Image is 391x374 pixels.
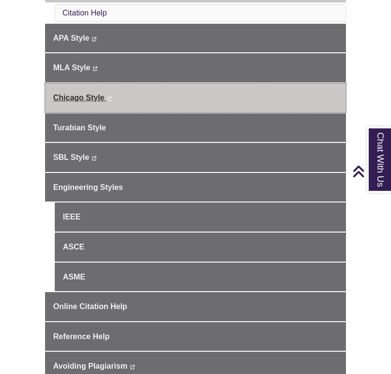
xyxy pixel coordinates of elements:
span: Avoiding Plagiarism [53,362,127,370]
a: Reference Help [45,322,346,351]
span: MLA Style [53,63,91,72]
i: This link opens in a new window [92,37,97,41]
a: ASCE [55,233,346,262]
span: Engineering Styles [53,183,123,191]
span: APA Style [53,34,90,42]
a: Online Citation Help [45,292,346,321]
a: MLA Style [45,53,346,82]
a: IEEE [55,203,346,232]
i: This link opens in a new window [93,66,98,71]
a: Back to Top [352,165,389,178]
a: Citation Help [63,9,107,17]
a: Chicago Style [45,83,346,112]
span: Online Citation Help [53,302,127,311]
a: APA Style [45,24,346,53]
span: Reference Help [53,332,110,341]
a: ASME [55,263,346,292]
a: Engineering Styles [45,173,346,202]
span: Turabian Style [53,124,106,132]
a: SBL Style [45,143,346,172]
span: Chicago Style [53,93,105,102]
i: This link opens in a new window [107,96,112,101]
i: This link opens in a new window [92,156,97,160]
a: Turabian Style [45,113,346,142]
i: This link opens in a new window [129,365,135,369]
span: SBL Style [53,153,89,161]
